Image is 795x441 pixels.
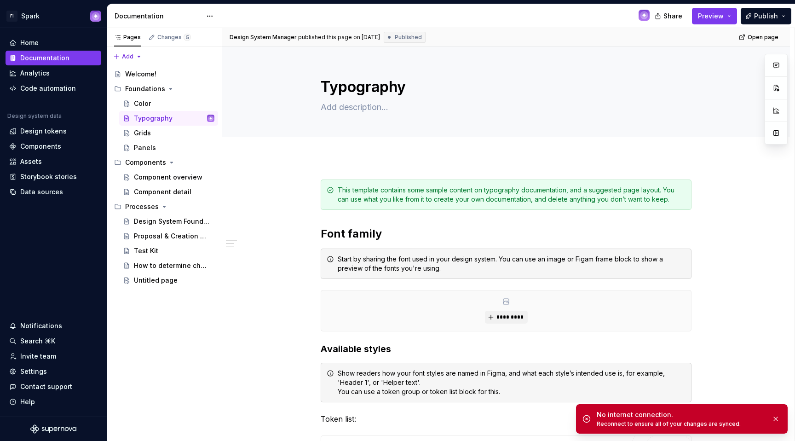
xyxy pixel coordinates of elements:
[134,128,151,138] div: Grids
[6,364,101,379] a: Settings
[207,115,214,122] img: Design System Manager
[134,217,210,226] div: Design System Foundations & Operations
[134,173,202,182] div: Component overview
[110,199,218,214] div: Processes
[125,84,165,93] div: Foundations
[20,38,39,47] div: Home
[298,34,380,41] div: published this page on [DATE]
[395,34,422,41] span: Published
[319,76,690,98] textarea: Typography
[6,154,101,169] a: Assets
[110,155,218,170] div: Components
[119,111,218,126] a: TypographyDesign System Manager
[6,139,101,154] a: Components
[20,53,69,63] div: Documentation
[110,50,145,63] button: Add
[134,232,210,241] div: Proposal & Creation Process v1.0
[119,96,218,111] a: Color
[119,244,218,258] a: Test Kit
[6,334,101,348] button: Search ⌘K
[698,12,724,21] span: Preview
[134,261,210,270] div: How to determine change severity
[110,81,218,96] div: Foundations
[20,352,56,361] div: Invite team
[125,70,156,79] div: Welcome!
[338,369,686,396] div: Show readers how your font styles are named in Figma, and what each style’s intended use is, for ...
[115,12,202,21] div: Documentation
[6,379,101,394] button: Contact support
[692,8,737,24] button: Preview
[338,186,686,204] div: This template contains some sample content on typography documentation, and a suggested page layo...
[134,276,178,285] div: Untitled page
[338,255,686,273] div: Start by sharing the font used in your design system. You can use an image or Figam frame block t...
[90,11,101,22] img: Design System Manager
[20,187,63,197] div: Data sources
[20,397,35,406] div: Help
[110,67,218,288] div: Page tree
[125,202,159,211] div: Processes
[119,214,218,229] a: Design System Foundations & Operations
[134,99,151,108] div: Color
[119,140,218,155] a: Panels
[650,8,688,24] button: Share
[6,185,101,199] a: Data sources
[157,34,191,41] div: Changes
[20,382,72,391] div: Contact support
[119,229,218,244] a: Proposal & Creation Process v1.0
[6,51,101,65] a: Documentation
[6,11,17,22] div: FI
[134,114,173,123] div: Typography
[125,158,166,167] div: Components
[6,169,101,184] a: Storybook stories
[119,258,218,273] a: How to determine change severity
[119,170,218,185] a: Component overview
[663,12,682,21] span: Share
[114,34,141,41] div: Pages
[230,34,297,41] span: Design System Manager
[110,67,218,81] a: Welcome!
[119,185,218,199] a: Component detail
[20,367,47,376] div: Settings
[6,395,101,409] button: Help
[184,34,191,41] span: 5
[21,12,40,21] div: Spark
[597,420,764,428] div: Reconnect to ensure all of your changes are synced.
[7,112,62,120] div: Design system data
[134,246,158,255] div: Test Kit
[119,126,218,140] a: Grids
[754,12,778,21] span: Publish
[20,69,50,78] div: Analytics
[122,53,133,60] span: Add
[736,31,783,44] a: Open page
[639,10,650,21] img: Design System Manager
[748,34,778,41] span: Open page
[6,319,101,333] button: Notifications
[741,8,791,24] button: Publish
[321,342,691,355] h3: Available styles
[134,187,191,197] div: Component detail
[6,66,101,81] a: Analytics
[119,273,218,288] a: Untitled page
[20,337,55,346] div: Search ⌘K
[6,124,101,139] a: Design tokens
[20,157,42,166] div: Assets
[30,424,76,434] svg: Supernova Logo
[6,349,101,364] a: Invite team
[2,6,105,26] button: FISparkDesign System Manager
[6,81,101,96] a: Code automation
[20,84,76,93] div: Code automation
[597,410,764,419] div: No internet connection.
[321,226,691,241] h2: Font family
[20,127,67,136] div: Design tokens
[20,172,77,181] div: Storybook stories
[20,321,62,331] div: Notifications
[20,142,61,151] div: Components
[134,143,156,152] div: Panels
[321,413,691,424] p: Token list:
[6,35,101,50] a: Home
